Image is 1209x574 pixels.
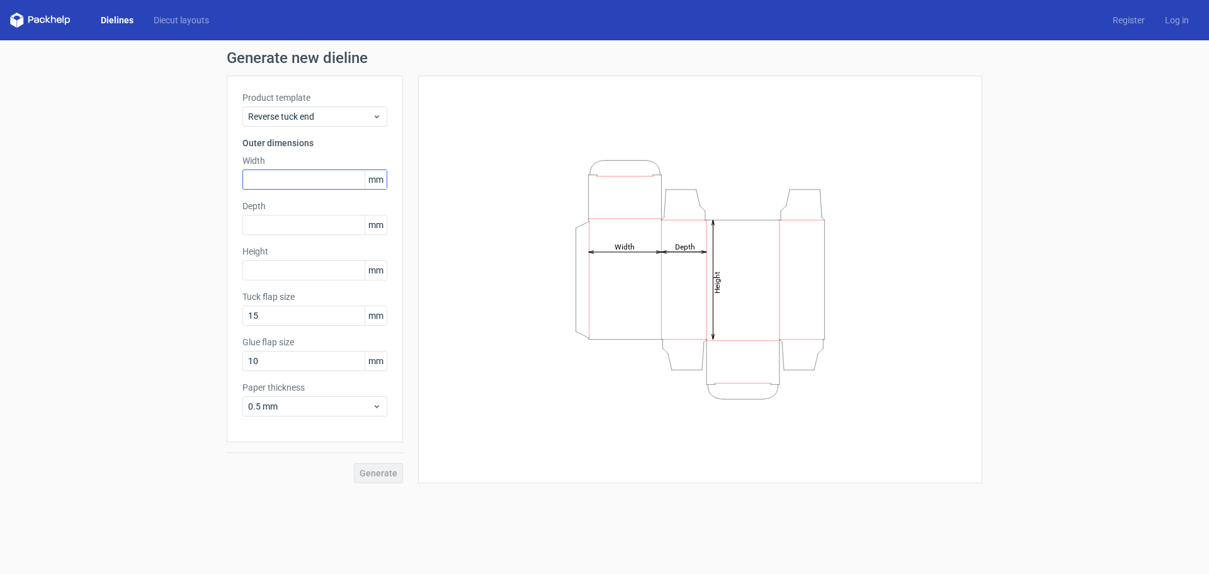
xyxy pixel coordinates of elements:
[365,352,387,370] span: mm
[144,14,219,26] a: Diecut layouts
[91,14,144,26] a: Dielines
[1155,14,1199,26] a: Log in
[1103,14,1155,26] a: Register
[248,400,372,413] span: 0.5 mm
[365,215,387,234] span: mm
[242,245,387,258] label: Height
[675,242,695,251] tspan: Depth
[248,110,372,123] span: Reverse tuck end
[713,271,722,293] tspan: Height
[242,290,387,303] label: Tuck flap size
[242,137,387,149] h3: Outer dimensions
[365,261,387,280] span: mm
[242,154,387,167] label: Width
[242,91,387,104] label: Product template
[365,170,387,189] span: mm
[615,242,635,251] tspan: Width
[365,306,387,325] span: mm
[227,50,982,66] h1: Generate new dieline
[242,381,387,394] label: Paper thickness
[242,200,387,212] label: Depth
[242,336,387,348] label: Glue flap size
